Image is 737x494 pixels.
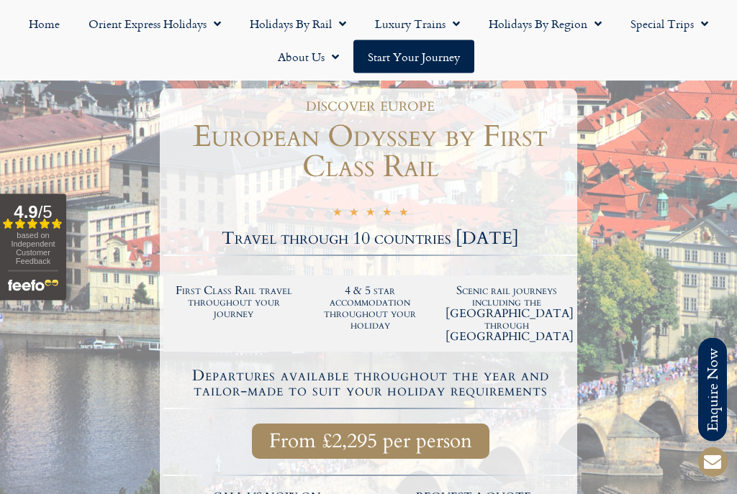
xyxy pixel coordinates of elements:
[349,208,358,221] i: ★
[235,7,361,40] a: Holidays by Rail
[14,7,74,40] a: Home
[74,7,235,40] a: Orient Express Holidays
[333,206,408,221] div: 5/5
[616,7,723,40] a: Special Trips
[399,208,408,221] i: ★
[353,40,474,73] a: Start your Journey
[163,231,577,248] h2: Travel through 10 countries [DATE]
[474,7,616,40] a: Holidays by Region
[446,285,568,343] h2: Scenic rail journeys including the [GEOGRAPHIC_DATA] through [GEOGRAPHIC_DATA]
[309,285,432,331] h2: 4 & 5 star accommodation throughout your holiday
[366,208,375,221] i: ★
[171,96,570,115] h1: discover europe
[269,433,472,451] span: From £2,295 per person
[361,7,474,40] a: Luxury Trains
[263,40,353,73] a: About Us
[252,424,489,459] a: From £2,295 per person
[382,208,392,221] i: ★
[166,369,575,399] h4: Departures available throughout the year and tailor-made to suit your holiday requirements
[7,7,730,73] nav: Menu
[333,208,342,221] i: ★
[173,285,295,320] h2: First Class Rail travel throughout your journey
[163,122,577,183] h1: European Odyssey by First Class Rail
